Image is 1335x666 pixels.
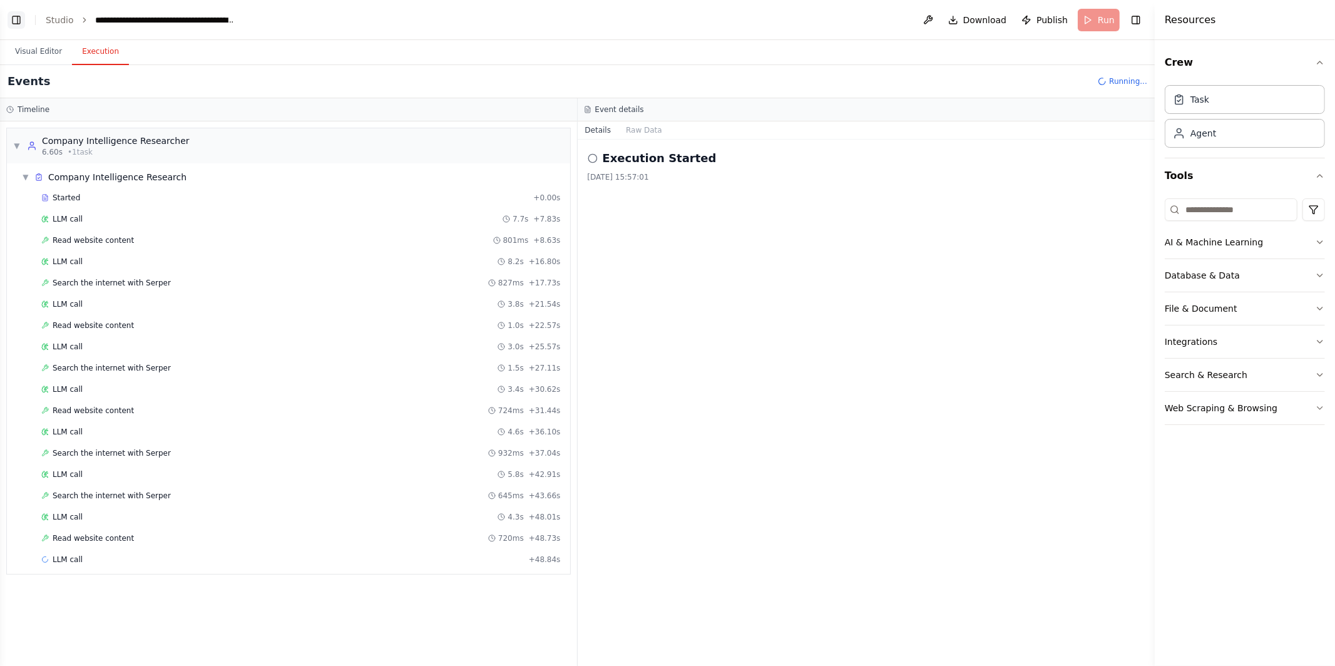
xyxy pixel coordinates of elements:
span: Read website content [53,533,134,543]
span: Search the internet with Serper [53,448,171,458]
span: 932ms [498,448,524,458]
span: + 25.57s [529,342,561,352]
span: + 48.73s [529,533,561,543]
span: 1.0s [508,320,523,330]
span: LLM call [53,384,83,394]
h3: Timeline [18,105,49,115]
span: + 17.73s [529,278,561,288]
button: Tools [1165,158,1325,193]
span: 801ms [503,235,529,245]
span: 645ms [498,491,524,501]
button: Visual Editor [5,39,72,65]
button: Details [578,121,619,139]
span: + 43.66s [529,491,561,501]
div: Company Intelligence Researcher [42,135,190,147]
span: 5.8s [508,469,523,479]
span: 8.2s [508,257,523,267]
button: Raw Data [618,121,670,139]
span: ▼ [13,141,21,151]
span: + 27.11s [529,363,561,373]
div: Task [1190,93,1209,106]
nav: breadcrumb [46,14,236,26]
div: Agent [1190,127,1216,140]
span: Search the internet with Serper [53,491,171,501]
span: Running... [1109,76,1147,86]
button: File & Document [1165,292,1325,325]
button: Web Scraping & Browsing [1165,392,1325,424]
span: + 48.84s [529,555,561,565]
span: LLM call [53,512,83,522]
span: + 36.10s [529,427,561,437]
span: LLM call [53,257,83,267]
span: Read website content [53,320,134,330]
a: Studio [46,15,74,25]
span: ▼ [22,172,29,182]
span: LLM call [53,342,83,352]
span: + 8.63s [533,235,560,245]
span: Read website content [53,235,134,245]
h4: Resources [1165,13,1216,28]
span: 720ms [498,533,524,543]
div: Tools [1165,193,1325,435]
span: LLM call [53,427,83,437]
button: Publish [1016,9,1073,31]
button: Hide right sidebar [1127,11,1145,29]
span: + 37.04s [529,448,561,458]
span: 3.0s [508,342,523,352]
span: • 1 task [68,147,93,157]
span: Search the internet with Serper [53,278,171,288]
span: LLM call [53,555,83,565]
span: + 16.80s [529,257,561,267]
div: Crew [1165,80,1325,158]
span: Read website content [53,406,134,416]
h3: Event details [595,105,644,115]
h2: Execution Started [603,150,717,167]
span: 3.8s [508,299,523,309]
span: + 48.01s [529,512,561,522]
span: 724ms [498,406,524,416]
span: + 22.57s [529,320,561,330]
button: Search & Research [1165,359,1325,391]
span: Started [53,193,80,203]
span: + 21.54s [529,299,561,309]
button: Execution [72,39,129,65]
span: LLM call [53,469,83,479]
h2: Events [8,73,50,90]
span: 4.6s [508,427,523,437]
div: [DATE] 15:57:01 [588,172,1145,182]
span: Search the internet with Serper [53,363,171,373]
span: 6.60s [42,147,63,157]
span: 7.7s [513,214,528,224]
span: + 30.62s [529,384,561,394]
button: Database & Data [1165,259,1325,292]
span: + 31.44s [529,406,561,416]
button: Download [943,9,1012,31]
button: Crew [1165,45,1325,80]
span: 827ms [498,278,524,288]
span: Publish [1036,14,1068,26]
span: Download [963,14,1007,26]
span: 4.3s [508,512,523,522]
button: Integrations [1165,325,1325,358]
span: 1.5s [508,363,523,373]
div: Company Intelligence Research [48,171,187,183]
span: 3.4s [508,384,523,394]
button: AI & Machine Learning [1165,226,1325,259]
span: + 0.00s [533,193,560,203]
span: LLM call [53,214,83,224]
button: Show left sidebar [8,11,25,29]
span: + 7.83s [533,214,560,224]
span: LLM call [53,299,83,309]
span: + 42.91s [529,469,561,479]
